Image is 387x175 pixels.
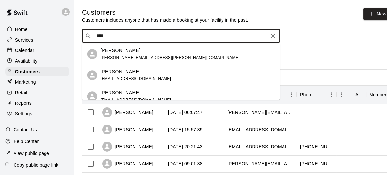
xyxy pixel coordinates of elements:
p: Services [15,37,33,43]
div: chad_rowlands@hotmail.com [227,160,293,167]
a: Calendar [5,45,69,55]
p: [PERSON_NAME] [101,47,141,54]
a: Retail [5,88,69,98]
button: Sort [317,90,326,99]
p: Contact Us [14,126,37,133]
div: Email [224,85,297,104]
span: [EMAIL_ADDRESS][DOMAIN_NAME] [101,76,171,81]
div: 2025-10-05 09:01:38 [168,160,203,167]
p: [PERSON_NAME] [101,68,141,75]
a: Customers [5,67,69,76]
p: Availability [15,58,38,64]
span: [EMAIL_ADDRESS][DOMAIN_NAME] [101,98,171,102]
p: Customers includes anyone that has made a booking at your facility in the past. [82,17,248,23]
button: Sort [346,90,355,99]
p: View public page [14,150,49,157]
div: [PERSON_NAME] [102,107,153,117]
a: Marketing [5,77,69,87]
p: Customers [15,68,40,75]
p: Help Center [14,138,39,145]
div: kerriedevinwong@gmail.com [227,126,293,133]
div: Caden Fazzalari [87,91,97,101]
div: Phone Number [300,85,317,104]
p: Reports [15,100,32,106]
div: joey.fazzalari@gmail.com [227,109,293,116]
p: Retail [15,89,27,96]
div: Search customers by name or email [82,29,280,43]
a: Settings [5,109,69,119]
p: [PERSON_NAME] [101,89,141,96]
p: Home [15,26,28,33]
div: [PERSON_NAME] [102,159,153,169]
button: Menu [336,90,346,100]
div: [PERSON_NAME] [102,142,153,152]
button: Menu [326,90,336,100]
a: Availability [5,56,69,66]
div: olivervrz@gmail.com [227,143,293,150]
div: 2025-10-09 20:21:43 [168,143,203,150]
p: Copy public page link [14,162,58,168]
a: Services [5,35,69,45]
div: Erin Fazzalari [87,70,97,80]
span: [PERSON_NAME][EMAIL_ADDRESS][PERSON_NAME][DOMAIN_NAME] [101,55,240,60]
p: Calendar [15,47,34,54]
p: Settings [15,110,32,117]
div: +14163885074 [300,143,333,150]
div: Age [336,85,366,104]
div: [PERSON_NAME] [102,125,153,134]
div: Phone Number [297,85,336,104]
div: 2025-10-10 15:57:39 [168,126,203,133]
div: Age [355,85,363,104]
div: 2025-10-11 06:07:47 [168,109,203,116]
div: +14168814544 [300,160,333,167]
p: Marketing [15,79,36,85]
button: Menu [287,90,297,100]
a: Reports [5,98,69,108]
h5: Customers [82,8,248,17]
button: Clear [268,31,278,41]
a: Home [5,24,69,34]
div: Joseph Fazzalari [87,49,97,59]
